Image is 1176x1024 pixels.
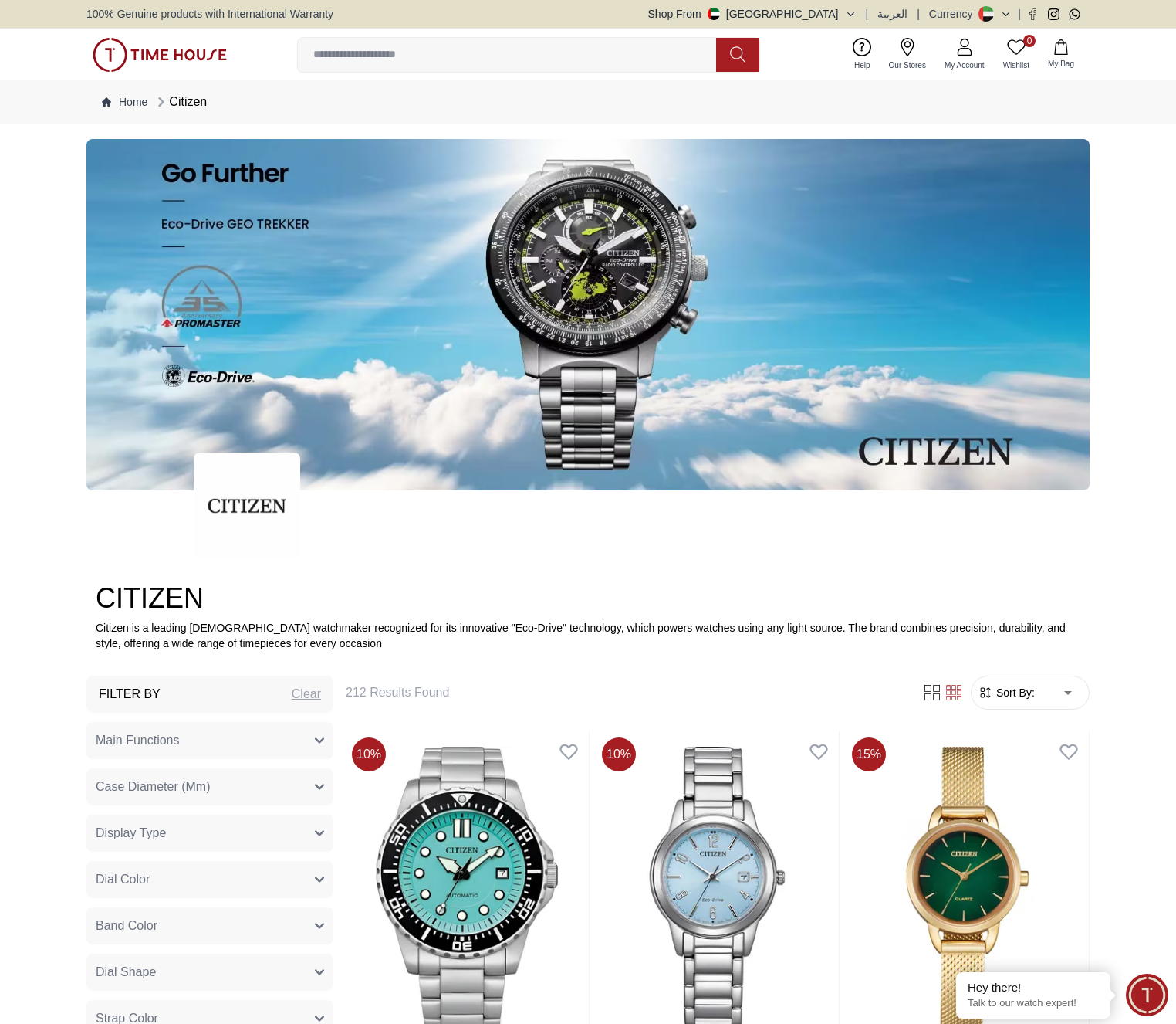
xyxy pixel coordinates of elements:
button: Dial Shape [86,954,333,991]
button: Dial Color [86,861,333,898]
span: Main Functions [96,731,180,750]
span: 10 % [602,737,636,771]
a: Facebook [1027,8,1039,20]
div: Currency [929,6,979,22]
span: | [1018,6,1021,22]
span: Band Color [96,917,157,935]
span: Help [848,59,877,71]
span: Sort By: [993,685,1035,700]
span: 0 [1023,35,1036,47]
span: | [866,6,869,22]
a: 0Wishlist [994,35,1039,74]
div: Clear [292,685,321,704]
span: 100% Genuine products with International Warranty [86,6,333,22]
a: Whatsapp [1069,8,1080,20]
p: Citizen is a leading [DEMOGRAPHIC_DATA] watchmaker recognized for its innovative "Eco-Drive" tech... [96,620,1080,651]
div: Citizen [154,93,207,111]
p: Talk to our watch expert! [968,997,1099,1010]
span: My Bag [1042,58,1080,70]
span: | [917,6,920,22]
img: ... [86,139,1090,490]
div: Chat Widget [1126,974,1168,1016]
h6: 212 Results Found [346,683,903,702]
span: Our Stores [883,59,932,71]
h2: CITIZEN [96,583,1080,614]
a: Instagram [1048,8,1059,20]
button: Sort By: [978,685,1035,700]
span: Case Diameter (Mm) [96,778,210,796]
button: Case Diameter (Mm) [86,768,333,805]
button: العربية [877,6,907,22]
button: Display Type [86,815,333,852]
h3: Filter By [99,685,161,704]
button: My Bag [1039,36,1083,73]
img: ... [93,38,227,72]
span: Dial Shape [96,963,156,982]
button: Shop From[GEOGRAPHIC_DATA] [648,6,857,22]
a: Our Stores [880,35,935,74]
button: Main Functions [86,722,333,759]
nav: Breadcrumb [86,80,1090,124]
span: 10 % [352,737,386,771]
img: United Arab Emirates [708,8,720,20]
span: Wishlist [997,59,1036,71]
a: Home [102,94,147,110]
span: Display Type [96,824,166,843]
div: Hey there! [968,980,1099,995]
span: Dial Color [96,870,150,889]
span: 15 % [852,737,886,771]
a: Help [845,35,880,74]
button: Band Color [86,907,333,944]
img: ... [194,453,300,559]
span: My Account [938,59,991,71]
